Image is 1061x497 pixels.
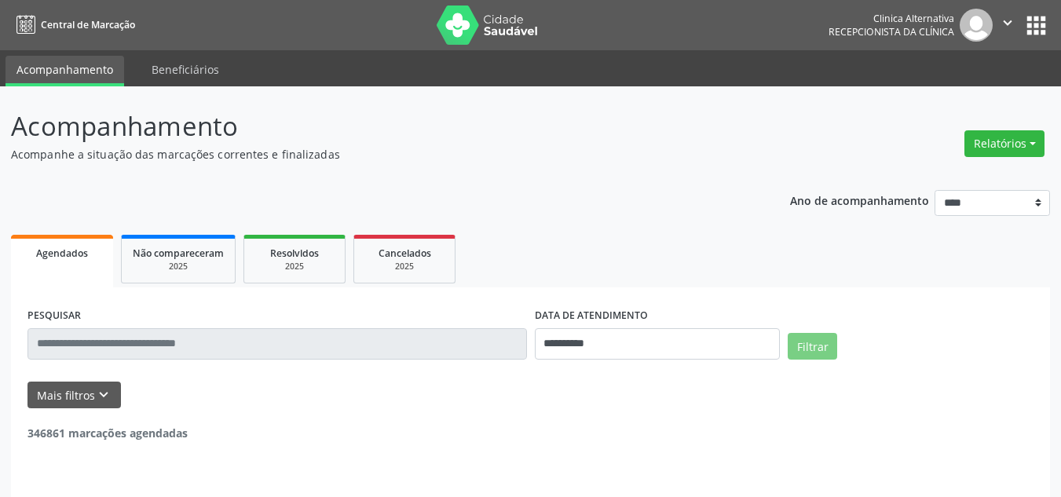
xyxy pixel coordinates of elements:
[27,382,121,409] button: Mais filtroskeyboard_arrow_down
[790,190,929,210] p: Ano de acompanhamento
[1023,12,1050,39] button: apps
[788,333,837,360] button: Filtrar
[960,9,993,42] img: img
[95,386,112,404] i: keyboard_arrow_down
[379,247,431,260] span: Cancelados
[993,9,1023,42] button: 
[365,261,444,272] div: 2025
[11,107,738,146] p: Acompanhamento
[964,130,1045,157] button: Relatórios
[999,14,1016,31] i: 
[11,12,135,38] a: Central de Marcação
[141,56,230,83] a: Beneficiários
[41,18,135,31] span: Central de Marcação
[36,247,88,260] span: Agendados
[27,426,188,440] strong: 346861 marcações agendadas
[829,12,954,25] div: Clinica Alternativa
[535,304,648,328] label: DATA DE ATENDIMENTO
[829,25,954,38] span: Recepcionista da clínica
[133,247,224,260] span: Não compareceram
[11,146,738,163] p: Acompanhe a situação das marcações correntes e finalizadas
[255,261,334,272] div: 2025
[27,304,81,328] label: PESQUISAR
[5,56,124,86] a: Acompanhamento
[133,261,224,272] div: 2025
[270,247,319,260] span: Resolvidos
